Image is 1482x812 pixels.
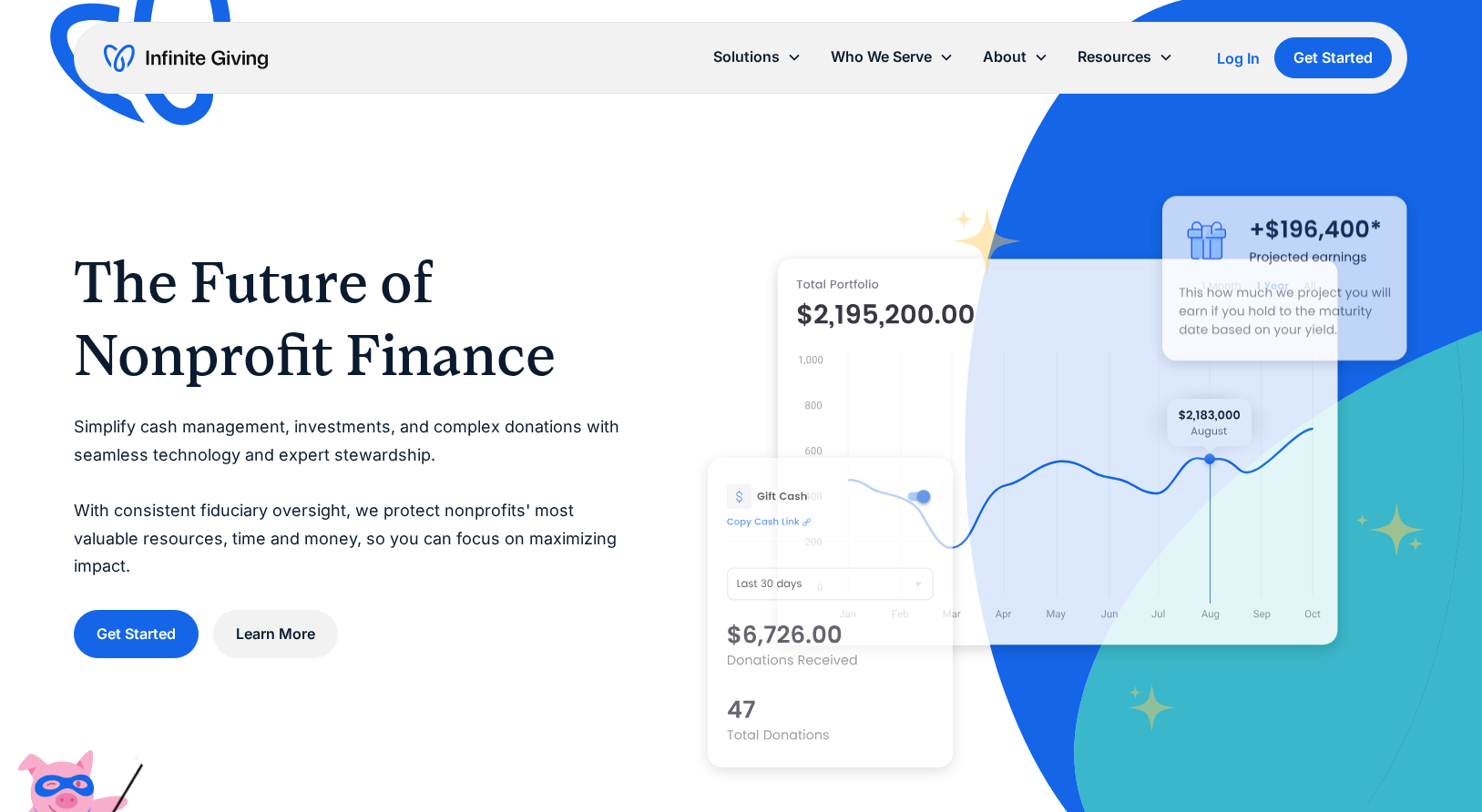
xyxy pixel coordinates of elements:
div: Resources [1078,45,1152,69]
div: Resources [1064,37,1189,76]
img: nonprofit donation platform [778,259,1338,645]
div: Who We Serve [817,37,969,76]
a: Get Started [74,610,199,658]
div: Log In [1218,51,1261,66]
div: About [984,45,1027,69]
img: fundraising star [1355,502,1426,557]
h1: The Future of Nonprofit Finance [74,246,634,391]
div: Who We Serve [832,45,933,69]
div: About [969,37,1064,76]
div: Solutions [714,45,781,69]
a: Learn More [213,610,338,658]
div: Solutions [700,37,817,76]
img: donation software for nonprofits [708,458,953,767]
a: home [104,44,268,73]
a: Log In [1218,47,1261,69]
p: Simplify cash management, investments, and complex donations with seamless technology and expert ... [74,413,634,581]
a: Get Started [1275,37,1393,78]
